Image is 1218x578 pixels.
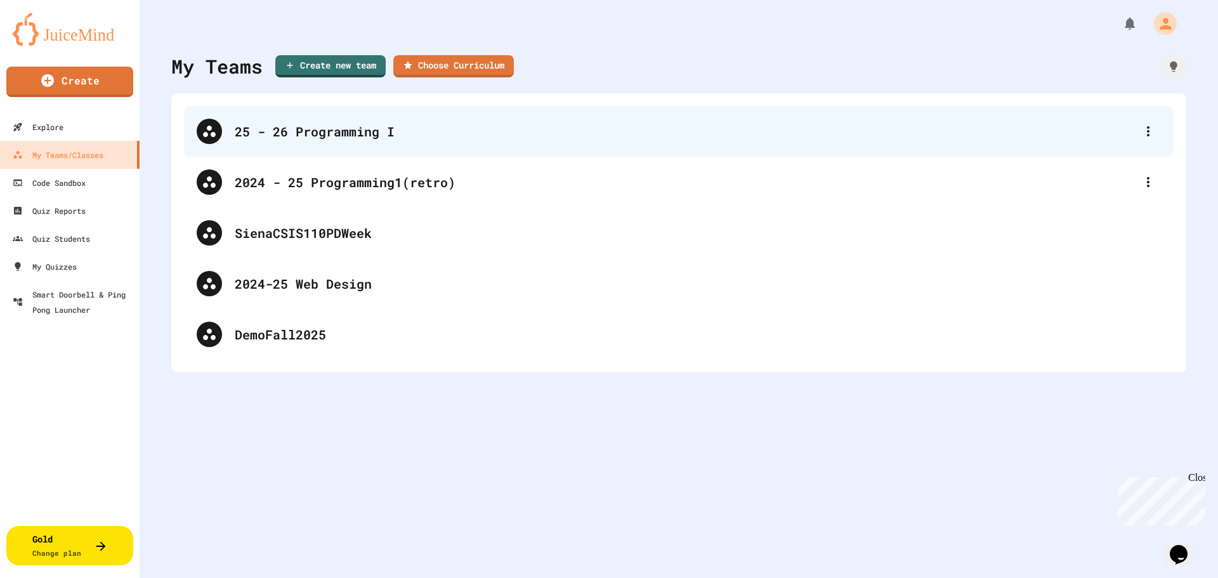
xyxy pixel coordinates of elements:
button: GoldChange plan [6,526,133,565]
a: Create [6,67,133,97]
div: My Quizzes [13,259,77,274]
div: 2024 - 25 Programming1(retro) [235,173,1136,192]
div: SienaCSIS110PDWeek [235,223,1161,242]
div: SienaCSIS110PDWeek [184,207,1174,258]
div: Chat with us now!Close [5,5,88,81]
div: 2024-25 Web Design [235,274,1161,293]
div: Quiz Reports [13,203,86,218]
div: Quiz Students [13,231,90,246]
div: My Teams [171,52,263,81]
div: Gold [32,532,81,559]
iframe: chat widget [1165,527,1205,565]
div: Explore [13,119,63,135]
iframe: chat widget [1113,472,1205,526]
a: Choose Curriculum [393,55,514,77]
div: DemoFall2025 [235,325,1161,344]
div: DemoFall2025 [184,309,1174,360]
img: logo-orange.svg [13,13,127,46]
span: Change plan [32,548,81,558]
div: 2024-25 Web Design [184,258,1174,309]
div: My Account [1141,9,1180,38]
div: How it works [1161,54,1186,79]
div: 25 - 26 Programming I [235,122,1136,141]
div: Code Sandbox [13,175,86,190]
a: Create new team [275,55,386,77]
div: My Teams/Classes [13,147,103,162]
div: 25 - 26 Programming I [184,106,1174,157]
div: My Notifications [1099,13,1141,34]
div: Smart Doorbell & Ping Pong Launcher [13,287,134,317]
div: 2024 - 25 Programming1(retro) [184,157,1174,207]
